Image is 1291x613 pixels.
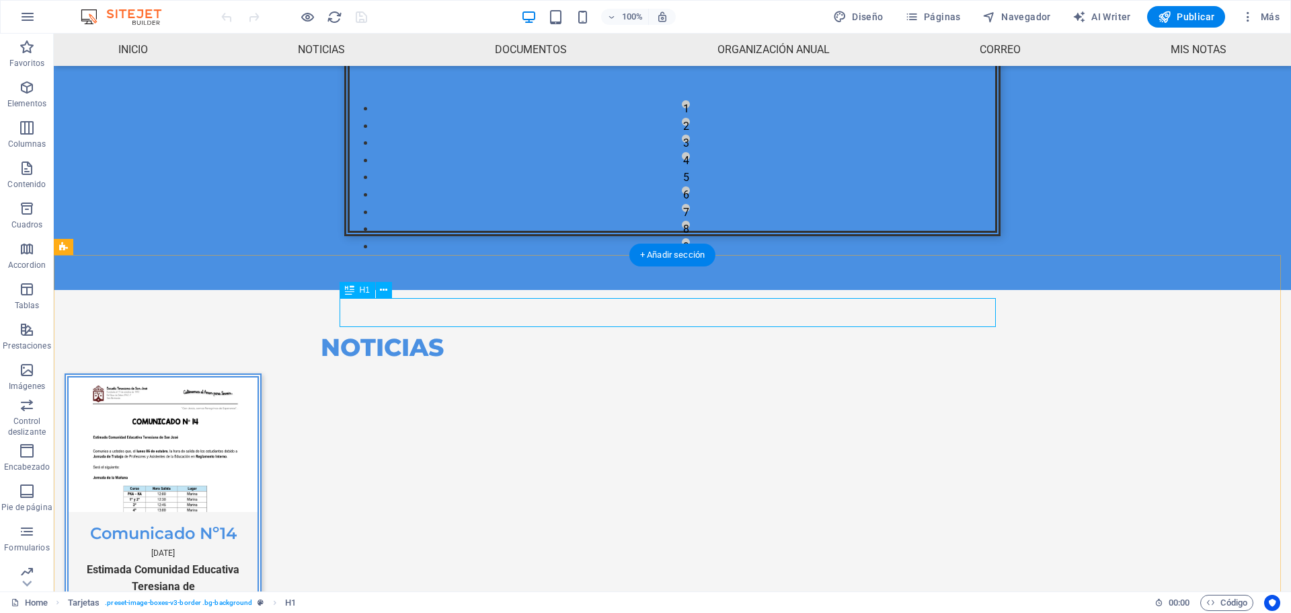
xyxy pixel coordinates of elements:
button: Haz clic para salir del modo de previsualización y seguir editando [299,9,315,25]
p: Columnas [8,139,46,149]
span: Código [1206,595,1247,611]
button: 8 [628,187,636,195]
button: 7 [628,170,636,178]
p: Tablas [15,300,40,311]
span: Más [1241,10,1280,24]
button: Navegador [977,6,1056,28]
button: 6 [628,153,636,161]
span: Diseño [833,10,884,24]
p: Imágenes [9,381,45,392]
h6: 100% [621,9,643,25]
span: 00 00 [1169,595,1189,611]
span: . preset-image-boxes-v3-border .bg-background [105,595,252,611]
span: Navegador [982,10,1051,24]
button: Publicar [1147,6,1226,28]
button: 100% [601,9,649,25]
button: 3 [628,101,636,109]
i: Este elemento es un preajuste personalizable [258,599,264,606]
button: Páginas [900,6,966,28]
p: Contenido [7,179,46,190]
i: Al redimensionar, ajustar el nivel de zoom automáticamente para ajustarse al dispositivo elegido. [656,11,668,23]
h6: Tiempo de la sesión [1155,595,1190,611]
button: Diseño [828,6,889,28]
button: Más [1236,6,1285,28]
span: AI Writer [1072,10,1131,24]
span: Publicar [1158,10,1215,24]
p: Favoritos [9,58,44,69]
p: Encabezado [4,462,50,472]
button: Código [1200,595,1253,611]
p: Elementos [7,98,46,109]
div: Diseño (Ctrl+Alt+Y) [828,6,889,28]
button: reload [326,9,342,25]
button: AI Writer [1067,6,1136,28]
img: Editor Logo [77,9,178,25]
span: Haz clic para seleccionar y doble clic para editar [68,595,100,611]
span: H1 [360,286,370,294]
div: + Añadir sección [629,244,715,266]
button: Usercentrics [1264,595,1280,611]
nav: breadcrumb [68,595,296,611]
p: Prestaciones [3,340,50,351]
span: Páginas [905,10,961,24]
button: 4 [628,118,636,127]
p: Formularios [4,542,49,553]
i: Volver a cargar página [327,9,342,25]
span: : [1178,598,1180,608]
button: 5 [628,135,636,143]
p: Accordion [8,260,46,271]
a: Haz clic para cancelar la selección y doble clic para abrir páginas [11,595,48,611]
button: 9 [628,205,636,213]
button: 2 [628,84,636,92]
p: Pie de página [1,502,52,513]
p: Cuadros [11,219,43,230]
button: 1 [628,67,636,75]
span: Haz clic para seleccionar y doble clic para editar [285,595,296,611]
